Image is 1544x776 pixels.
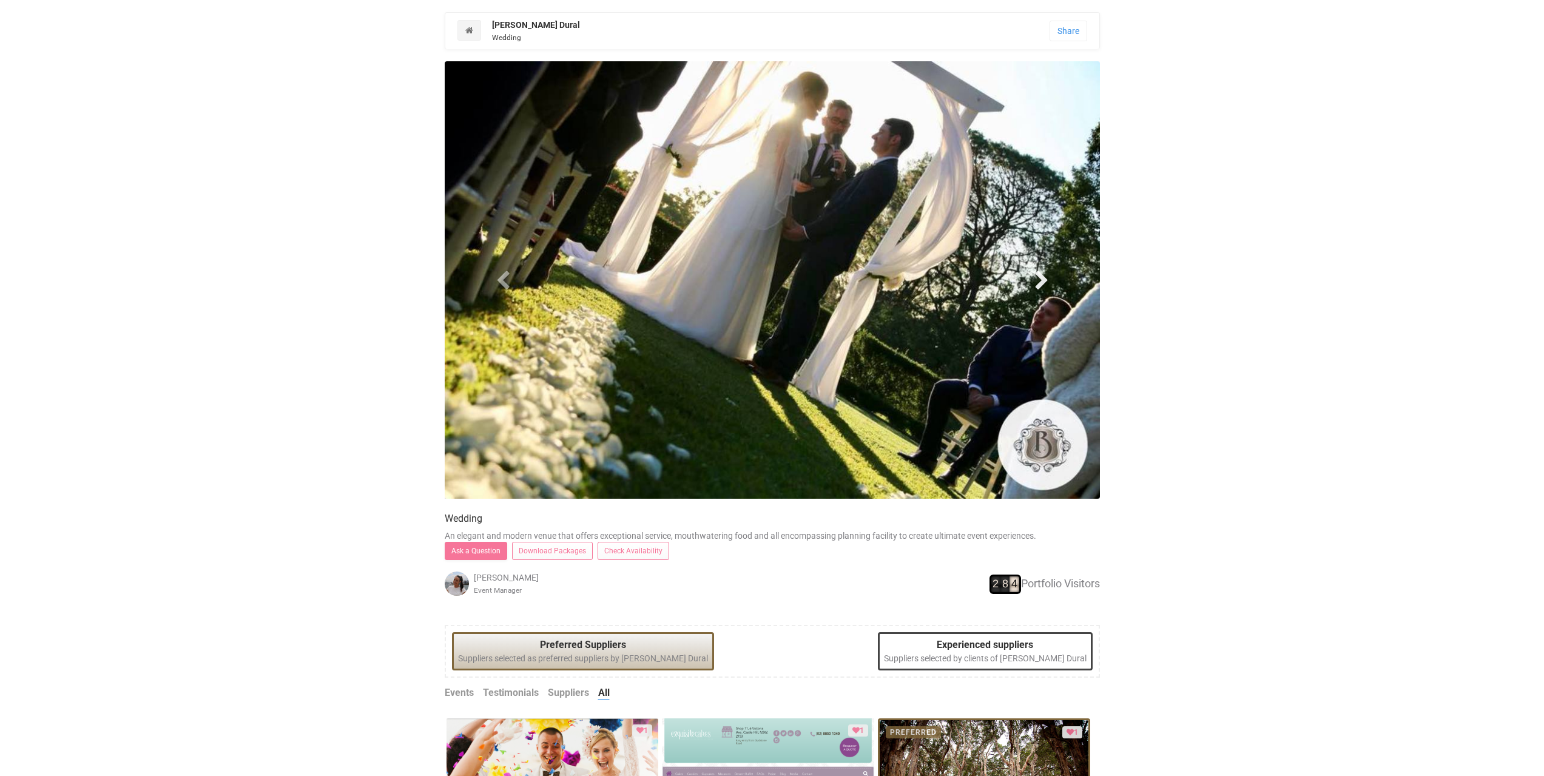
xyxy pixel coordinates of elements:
[458,638,708,652] legend: Preferred Suppliers
[632,724,652,737] div: Loved by 1 clients or suppliers
[492,33,521,42] small: Wedding
[1062,726,1082,738] div: Loved by 1 clients or suppliers
[848,724,868,737] div: Loved by 1 clients or suppliers
[1011,576,1019,592] span: 4
[512,542,593,560] a: Download Packages
[445,572,663,596] div: [PERSON_NAME]
[445,530,1100,542] div: An elegant and modern venue that offers exceptional service, mouthwatering food and all encompass...
[548,686,589,700] a: Suppliers
[598,542,669,560] a: Check Availability
[882,575,1100,594] div: Portfolio Visitors
[878,632,1093,670] div: Suppliers selected by clients of [PERSON_NAME] Dural
[598,686,610,700] a: All
[993,576,1000,592] span: 2
[1050,21,1087,41] a: Share
[452,632,714,670] div: Suppliers selected as preferred suppliers by [PERSON_NAME] Dural
[483,686,539,700] a: Testimonials
[884,638,1087,652] legend: Experienced suppliers
[445,572,469,596] img: open-uri20190211-4-hbmqyd
[886,726,941,738] div: PREFERRED
[445,686,474,700] a: Events
[1002,576,1010,592] span: 8
[445,513,1100,524] h4: Wedding
[445,542,507,560] a: Ask a Question
[474,586,522,595] small: Event Manager
[445,61,1100,499] img: Bivianos1.jpg
[492,20,580,30] strong: [PERSON_NAME] Dural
